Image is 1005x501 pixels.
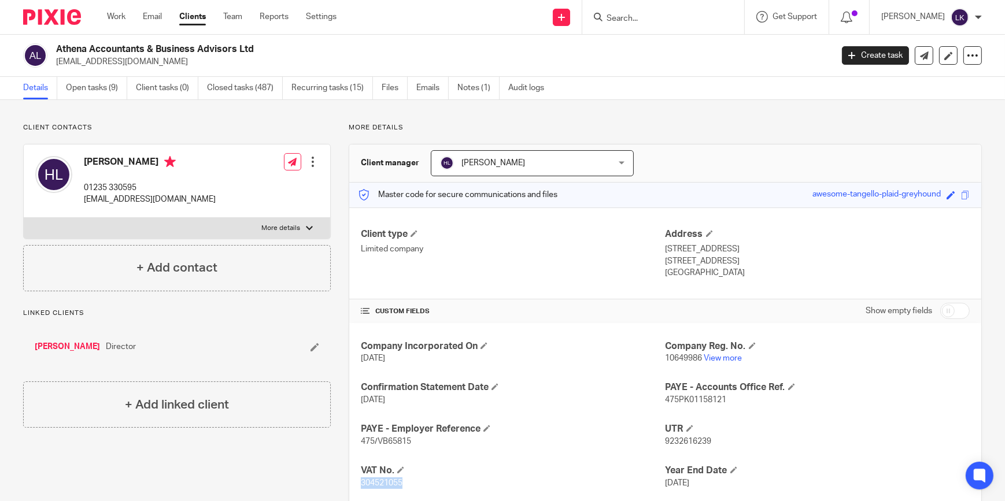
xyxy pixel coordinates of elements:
p: [PERSON_NAME] [881,11,945,23]
img: svg%3E [951,8,969,27]
h4: VAT No. [361,465,665,477]
label: Show empty fields [866,305,932,317]
span: 475/VB65815 [361,437,411,446]
input: Search [605,14,710,24]
p: More details [261,224,300,233]
h4: PAYE - Accounts Office Ref. [666,381,970,394]
img: svg%3E [35,156,72,193]
h4: Address [666,228,970,240]
h4: + Add contact [136,259,217,277]
a: View more [704,354,742,362]
h3: Client manager [361,157,419,169]
span: 10649986 [666,354,703,362]
img: svg%3E [23,43,47,68]
span: Director [106,341,136,352]
span: Get Support [773,13,817,21]
h4: UTR [666,423,970,435]
h4: [PERSON_NAME] [84,156,216,170]
p: [STREET_ADDRESS] [666,255,970,267]
span: [DATE] [666,479,690,487]
p: [STREET_ADDRESS] [666,243,970,255]
a: Settings [306,11,337,23]
div: awesome-tangello-plaid-greyhound [812,188,941,202]
h4: Client type [361,228,665,240]
a: Work [107,11,125,23]
h2: Athena Accountants & Business Advisors Ltd [56,43,671,55]
span: [PERSON_NAME] [461,159,525,167]
h4: + Add linked client [125,396,229,414]
a: Closed tasks (487) [207,77,283,99]
p: [EMAIL_ADDRESS][DOMAIN_NAME] [84,194,216,205]
p: Linked clients [23,309,331,318]
p: [EMAIL_ADDRESS][DOMAIN_NAME] [56,56,825,68]
a: Create task [842,46,909,65]
a: Recurring tasks (15) [291,77,373,99]
p: Limited company [361,243,665,255]
a: Team [223,11,242,23]
h4: CUSTOM FIELDS [361,307,665,316]
h4: Confirmation Statement Date [361,381,665,394]
a: [PERSON_NAME] [35,341,100,352]
a: Clients [179,11,206,23]
h4: Company Reg. No. [666,340,970,352]
span: [DATE] [361,354,385,362]
a: Open tasks (9) [66,77,127,99]
img: svg%3E [440,156,454,170]
span: 9232616239 [666,437,712,446]
a: Email [143,11,162,23]
p: [GEOGRAPHIC_DATA] [666,267,970,279]
span: [DATE] [361,396,385,404]
p: 01235 330595 [84,182,216,194]
a: Files [382,77,408,99]
i: Primary [164,156,176,168]
h4: Company Incorporated On [361,340,665,352]
span: 475PK01158121 [666,396,727,404]
a: Client tasks (0) [136,77,198,99]
p: Client contacts [23,123,331,132]
p: Master code for secure communications and files [358,189,557,201]
a: Reports [260,11,289,23]
a: Emails [416,77,449,99]
h4: PAYE - Employer Reference [361,423,665,435]
a: Details [23,77,57,99]
span: 304521055 [361,479,402,487]
p: More details [349,123,982,132]
a: Audit logs [508,77,553,99]
img: Pixie [23,9,81,25]
h4: Year End Date [666,465,970,477]
a: Notes (1) [457,77,500,99]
